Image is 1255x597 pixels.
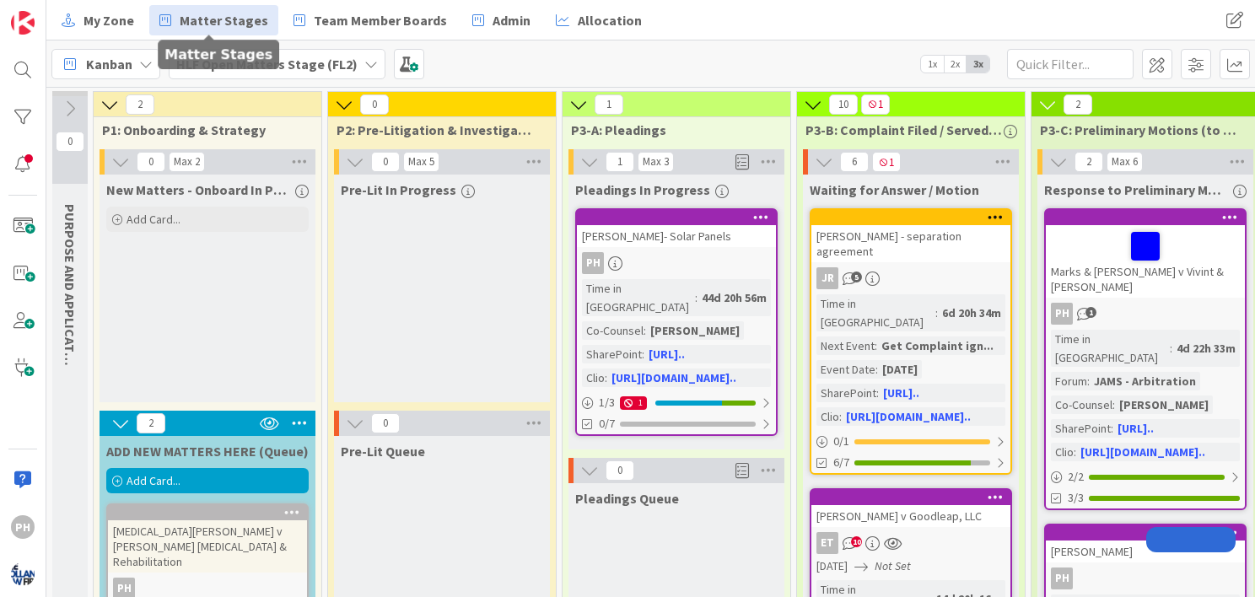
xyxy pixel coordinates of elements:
span: ADD NEW MATTERS HERE (Queue) [106,443,309,460]
div: 2/2 [1046,466,1245,487]
span: : [1074,443,1076,461]
div: [PERSON_NAME]- Solar Panels [577,225,776,247]
div: 4d 22h 33m [1172,339,1240,358]
span: 0 / 1 [833,433,849,450]
span: 1 [861,94,890,115]
div: 44d 20h 56m [698,288,771,307]
span: 6 [840,152,869,172]
div: [PERSON_NAME]- Solar Panels [577,210,776,247]
div: Marks & [PERSON_NAME] v Vivint & [PERSON_NAME] [1046,210,1245,298]
a: [URL].. [1118,421,1154,436]
a: Team Member Boards [283,5,457,35]
div: [PERSON_NAME] - separation agreement [811,210,1010,262]
div: Max 5 [408,158,434,166]
b: HLF Open Matters Stage (FL2) [176,56,358,73]
div: [PERSON_NAME] v Goodleap, LLC [811,505,1010,527]
span: : [876,384,879,402]
div: PH [1051,567,1073,589]
span: Add Card... [127,473,180,488]
span: 0 [360,94,389,115]
div: Event Date [816,360,875,379]
div: PH [582,252,604,274]
span: 0 [606,460,634,481]
span: P1: Onboarding & Strategy [102,121,300,138]
div: Time in [GEOGRAPHIC_DATA] [816,294,935,331]
span: New Matters - Onboard In Progress [106,181,290,198]
span: : [839,407,842,426]
span: Pre-Lit Queue [341,443,425,460]
span: 1x [921,56,944,73]
span: 5 [851,272,862,282]
span: 2 [137,413,165,433]
span: P3-C: Preliminary Motions (to Dismiss, etc.) [1040,121,1238,138]
span: 1 [872,152,901,172]
a: [URL][DOMAIN_NAME].. [1080,444,1205,460]
i: Not Set [875,558,911,573]
span: 0 [137,152,165,172]
span: 2 [1064,94,1092,115]
span: : [644,321,646,340]
span: 6/7 [833,454,849,471]
div: SharePoint [816,384,876,402]
span: Add Card... [127,212,180,227]
span: : [1087,372,1090,390]
span: Admin [493,10,531,30]
div: PH [11,515,35,539]
h5: Matter Stages [164,46,272,62]
span: 1 [1085,307,1096,318]
div: 1 [620,396,647,410]
img: Visit kanbanzone.com [11,11,35,35]
span: : [1111,419,1113,438]
div: PH [1046,567,1245,589]
div: PH [1051,303,1073,325]
div: Clio [816,407,839,426]
a: [URL][DOMAIN_NAME].. [846,409,971,424]
div: ET [816,532,838,554]
div: PH [577,252,776,274]
div: JR [811,267,1010,289]
span: 3/3 [1068,489,1084,507]
span: P3-B: Complaint Filed / Served / Waiting [805,121,1004,138]
input: Quick Filter... [1007,49,1134,79]
div: [PERSON_NAME] [1115,395,1213,414]
div: Max 6 [1112,158,1138,166]
a: [URL][DOMAIN_NAME].. [611,370,736,385]
a: Allocation [546,5,652,35]
span: P2: Pre-Litigation & Investigation [337,121,535,138]
div: JR [816,267,838,289]
span: 2 [126,94,154,115]
div: 1/31 [577,392,776,413]
div: SharePoint [582,345,642,363]
span: 2 [1075,152,1103,172]
span: : [875,336,877,355]
div: 0/1 [811,431,1010,452]
div: PH [1046,303,1245,325]
span: : [605,368,607,387]
span: 2 / 2 [1068,468,1084,486]
span: Allocation [578,10,642,30]
div: SharePoint [1051,419,1111,438]
div: Next Event [816,336,875,355]
span: 3x [967,56,989,73]
a: [URL].. [883,385,919,401]
span: 2x [944,56,967,73]
span: 1 [606,152,634,172]
div: [DATE] [878,360,922,379]
div: [PERSON_NAME] [1046,525,1245,562]
div: Co-Counsel [1051,395,1112,414]
div: ET [811,532,1010,554]
div: [PERSON_NAME] [646,321,744,340]
span: 1 / 3 [599,394,615,411]
a: Matter Stages [149,5,278,35]
span: : [695,288,698,307]
span: : [642,345,644,363]
div: [PERSON_NAME] [1046,541,1245,562]
div: Co-Counsel [582,321,644,340]
img: avatar [11,562,35,586]
div: 6d 20h 34m [938,304,1005,322]
div: Time in [GEOGRAPHIC_DATA] [1051,330,1170,367]
div: [PERSON_NAME] v Goodleap, LLC [811,490,1010,527]
span: 0 [371,152,400,172]
span: My Zone [83,10,134,30]
span: 10 [851,536,862,547]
